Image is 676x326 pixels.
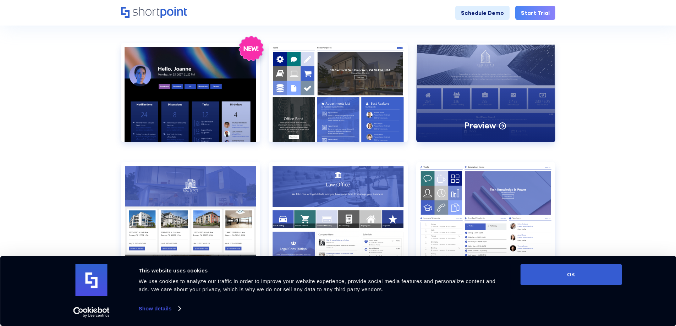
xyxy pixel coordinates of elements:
a: Show details [139,303,181,314]
a: Usercentrics Cookiebot - opens in a new window [60,307,122,317]
a: Employees Directory 2 [416,162,555,273]
a: Documents 3 [121,162,260,273]
div: This website uses cookies [139,266,505,275]
a: Employees Directory 1 [269,162,408,273]
img: logo [76,264,108,296]
p: Preview [465,120,496,131]
a: Documents 1 [269,43,408,154]
a: Home [121,7,187,19]
iframe: Chat Widget [548,244,676,326]
a: Start Trial [515,6,555,20]
a: Communication [121,43,260,154]
a: Documents 2Preview [416,43,555,154]
a: Schedule Demo [455,6,510,20]
span: We use cookies to analyze our traffic in order to improve your website experience, provide social... [139,278,496,292]
button: OK [521,264,622,285]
